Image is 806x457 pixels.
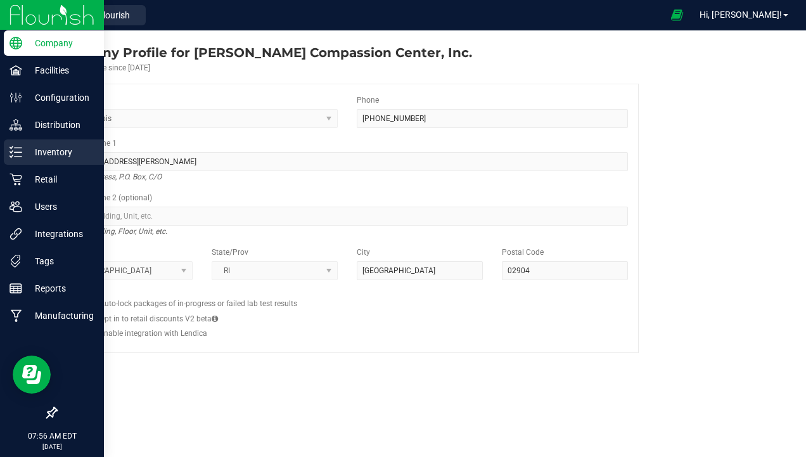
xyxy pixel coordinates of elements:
[10,200,22,213] inline-svg: Users
[22,90,98,105] p: Configuration
[10,119,22,131] inline-svg: Distribution
[22,226,98,241] p: Integrations
[67,152,628,171] input: Address
[6,442,98,451] p: [DATE]
[22,199,98,214] p: Users
[663,3,691,27] span: Open Ecommerce Menu
[212,247,248,258] label: State/Prov
[10,228,22,240] inline-svg: Integrations
[22,308,98,323] p: Manufacturing
[22,117,98,132] p: Distribution
[67,169,162,184] i: Street address, P.O. Box, C/O
[357,247,370,258] label: City
[99,313,218,325] label: Opt in to retail discounts V2 beta
[67,192,152,203] label: Address Line 2 (optional)
[10,37,22,49] inline-svg: Company
[10,146,22,158] inline-svg: Inventory
[22,35,98,51] p: Company
[13,356,51,394] iframe: Resource center
[67,207,628,226] input: Suite, Building, Unit, etc.
[56,62,472,74] div: Account active since [DATE]
[10,91,22,104] inline-svg: Configuration
[22,63,98,78] p: Facilities
[10,173,22,186] inline-svg: Retail
[357,94,379,106] label: Phone
[10,255,22,267] inline-svg: Tags
[357,261,483,280] input: City
[502,247,544,258] label: Postal Code
[22,172,98,187] p: Retail
[22,254,98,269] p: Tags
[67,290,628,298] h2: Configs
[67,224,167,239] i: Suite, Building, Floor, Unit, etc.
[99,298,297,309] label: Auto-lock packages of in-progress or failed lab test results
[6,430,98,442] p: 07:56 AM EDT
[10,64,22,77] inline-svg: Facilities
[357,109,628,128] input: (123) 456-7890
[10,309,22,322] inline-svg: Manufacturing
[502,261,628,280] input: Postal Code
[99,328,207,339] label: Enable integration with Lendica
[10,282,22,295] inline-svg: Reports
[700,10,782,20] span: Hi, [PERSON_NAME]!
[56,43,472,62] div: Thomas C. Slater Compassion Center, Inc.
[22,281,98,296] p: Reports
[22,145,98,160] p: Inventory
